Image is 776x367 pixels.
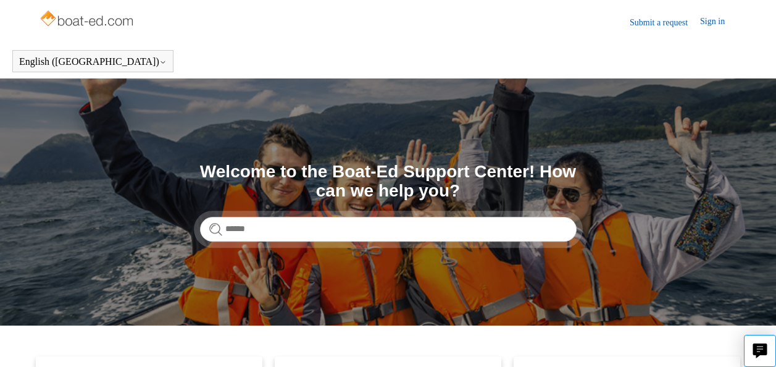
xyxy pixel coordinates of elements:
[19,56,167,67] button: English ([GEOGRAPHIC_DATA])
[630,16,700,29] a: Submit a request
[744,335,776,367] button: Live chat
[200,162,577,201] h1: Welcome to the Boat-Ed Support Center! How can we help you?
[700,15,737,30] a: Sign in
[200,217,577,242] input: Search
[39,7,137,32] img: Boat-Ed Help Center home page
